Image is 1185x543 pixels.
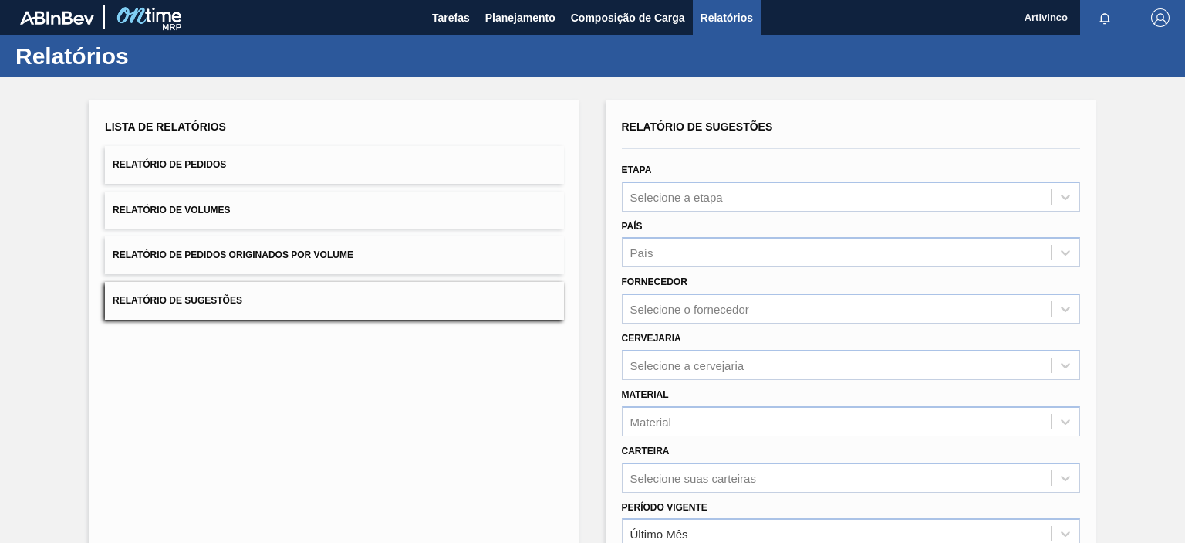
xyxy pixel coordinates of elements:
[630,190,723,203] div: Selecione a etapa
[622,120,773,133] span: Relatório de Sugestões
[113,295,242,306] span: Relatório de Sugestões
[105,120,226,133] span: Lista de Relatórios
[622,277,687,287] label: Fornecedor
[432,8,470,27] span: Tarefas
[630,415,671,428] div: Material
[630,528,688,541] div: Último Mês
[105,146,563,184] button: Relatório de Pedidos
[113,205,230,216] span: Relatório de Volumes
[113,249,353,260] span: Relatório de Pedidos Originados por Volume
[630,303,749,316] div: Selecione o fornecedor
[571,8,685,27] span: Composição de Carga
[622,389,669,400] label: Material
[622,502,707,513] label: Período Vigente
[630,246,653,260] div: País
[20,11,94,25] img: TNhmsLtSVTkK8tSr43FrP2fwEKptu5GPRR3wAAAABJRU5ErkJggg==
[622,333,681,344] label: Cervejaria
[113,159,226,170] span: Relatório de Pedidos
[485,8,555,27] span: Planejamento
[105,282,563,320] button: Relatório de Sugestões
[1080,7,1129,29] button: Notificações
[630,358,744,372] div: Selecione a cervejaria
[701,8,753,27] span: Relatórios
[15,47,289,65] h1: Relatórios
[105,236,563,274] button: Relatório de Pedidos Originados por Volume
[105,192,563,229] button: Relatório de Volumes
[622,165,652,175] label: Etapa
[630,471,756,484] div: Selecione suas carteiras
[1151,8,1170,27] img: Logout
[622,446,670,456] label: Carteira
[622,221,643,232] label: País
